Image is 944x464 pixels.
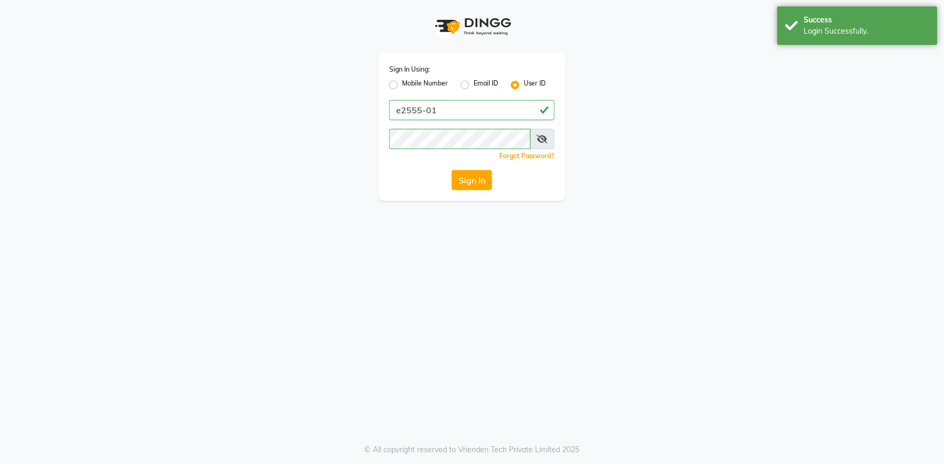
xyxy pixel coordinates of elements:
div: Success [804,14,930,26]
a: Forgot Password? [499,152,555,160]
button: Sign In [452,170,492,190]
label: User ID [524,79,546,91]
label: Sign In Using: [389,65,430,74]
label: Mobile Number [402,79,448,91]
input: Username [389,100,555,120]
label: Email ID [474,79,498,91]
div: Login Successfully. [804,26,930,37]
img: logo1.svg [429,11,515,42]
input: Username [389,129,531,149]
